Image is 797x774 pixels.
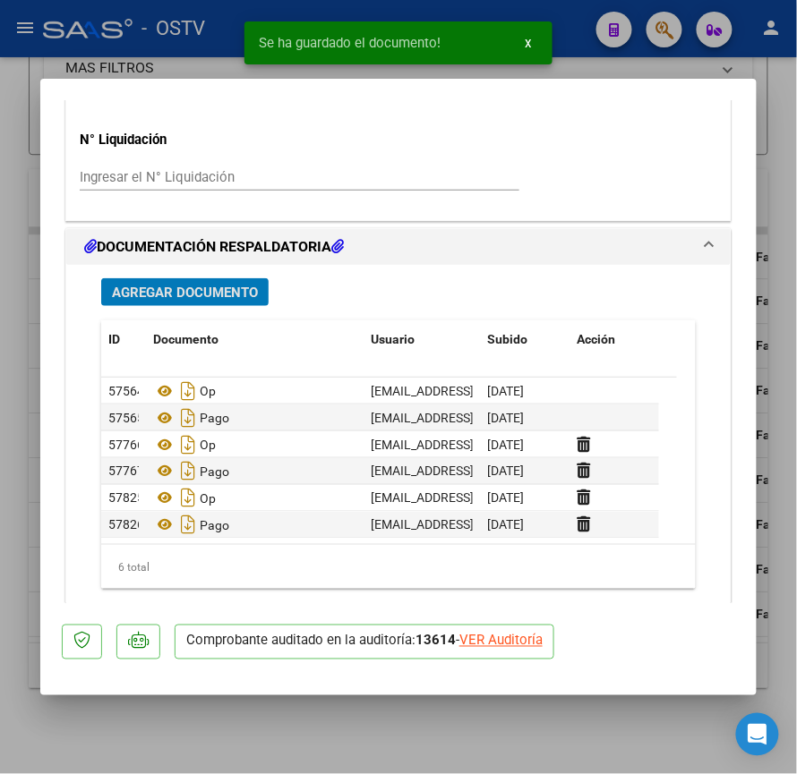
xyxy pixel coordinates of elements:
[101,545,696,590] div: 6 total
[577,332,615,346] span: Acción
[176,484,200,513] i: Descargar documento
[146,320,364,359] datatable-header-cell: Documento
[487,491,524,506] span: [DATE]
[80,130,271,150] p: N° Liquidación
[371,332,415,346] span: Usuario
[153,411,229,425] span: Pago
[510,27,545,59] button: x
[416,633,456,649] strong: 13614
[66,229,731,265] mat-expansion-panel-header: DOCUMENTACIÓN RESPALDATORIA
[66,265,731,659] div: DOCUMENTACIÓN RESPALDATORIA
[101,320,146,359] datatable-header-cell: ID
[176,430,200,459] i: Descargar documento
[259,34,441,52] span: Se ha guardado el documento!
[459,631,543,651] div: VER Auditoría
[108,491,144,506] span: 57825
[153,518,229,532] span: Pago
[487,518,524,532] span: [DATE]
[371,384,674,398] span: [EMAIL_ADDRESS][DOMAIN_NAME] - [PERSON_NAME]
[175,625,554,659] p: Comprobante auditado en la auditoría: -
[153,438,216,452] span: Op
[371,518,674,532] span: [EMAIL_ADDRESS][DOMAIN_NAME] - [PERSON_NAME]
[736,713,779,756] div: Open Intercom Messenger
[112,285,258,301] span: Agregar Documento
[108,438,144,452] span: 57766
[364,320,480,359] datatable-header-cell: Usuario
[570,320,659,359] datatable-header-cell: Acción
[108,411,144,425] span: 57565
[371,411,674,425] span: [EMAIL_ADDRESS][DOMAIN_NAME] - [PERSON_NAME]
[153,464,229,479] span: Pago
[176,457,200,486] i: Descargar documento
[153,384,216,398] span: Op
[153,491,216,506] span: Op
[153,332,219,346] span: Documento
[371,464,674,479] span: [EMAIL_ADDRESS][DOMAIN_NAME] - [PERSON_NAME]
[84,236,344,258] h1: DOCUMENTACIÓN RESPALDATORIA
[487,384,524,398] span: [DATE]
[108,464,144,479] span: 57767
[108,384,144,398] span: 57564
[108,332,120,346] span: ID
[371,438,674,452] span: [EMAIL_ADDRESS][DOMAIN_NAME] - [PERSON_NAME]
[487,464,524,479] span: [DATE]
[487,332,527,346] span: Subido
[101,278,269,306] button: Agregar Documento
[176,377,200,405] i: Descargar documento
[487,438,524,452] span: [DATE]
[108,518,144,532] span: 57826
[176,511,200,540] i: Descargar documento
[525,35,531,51] span: x
[371,491,674,506] span: [EMAIL_ADDRESS][DOMAIN_NAME] - [PERSON_NAME]
[487,411,524,425] span: [DATE]
[480,320,570,359] datatable-header-cell: Subido
[176,404,200,432] i: Descargar documento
